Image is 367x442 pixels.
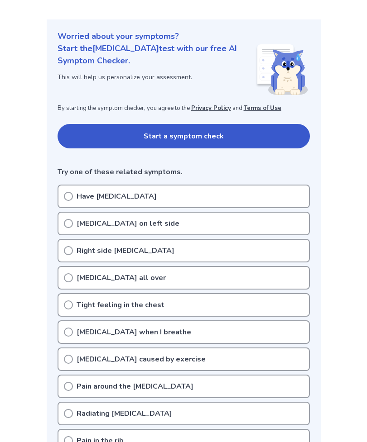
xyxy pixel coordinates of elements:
[58,72,256,82] p: This will help us personalize your assessment.
[244,104,281,112] a: Terms of Use
[58,124,310,148] button: Start a symptom check
[58,166,310,177] p: Try one of these related symptoms.
[58,43,256,67] p: Start the [MEDICAL_DATA] test with our free AI Symptom Checker.
[58,104,310,113] p: By starting the symptom checker, you agree to the and
[77,191,157,202] p: Have [MEDICAL_DATA]
[77,299,164,310] p: Tight feeling in the chest
[77,327,191,337] p: [MEDICAL_DATA] when I breathe
[77,272,166,283] p: [MEDICAL_DATA] all over
[77,408,172,419] p: Radiating [MEDICAL_DATA]
[77,245,174,256] p: Right side [MEDICAL_DATA]
[58,30,310,43] p: Worried about your symptoms?
[77,218,179,229] p: [MEDICAL_DATA] on left side
[191,104,231,112] a: Privacy Policy
[256,44,308,95] img: Shiba
[77,381,193,392] p: Pain around the [MEDICAL_DATA]
[77,354,206,365] p: [MEDICAL_DATA] caused by exercise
